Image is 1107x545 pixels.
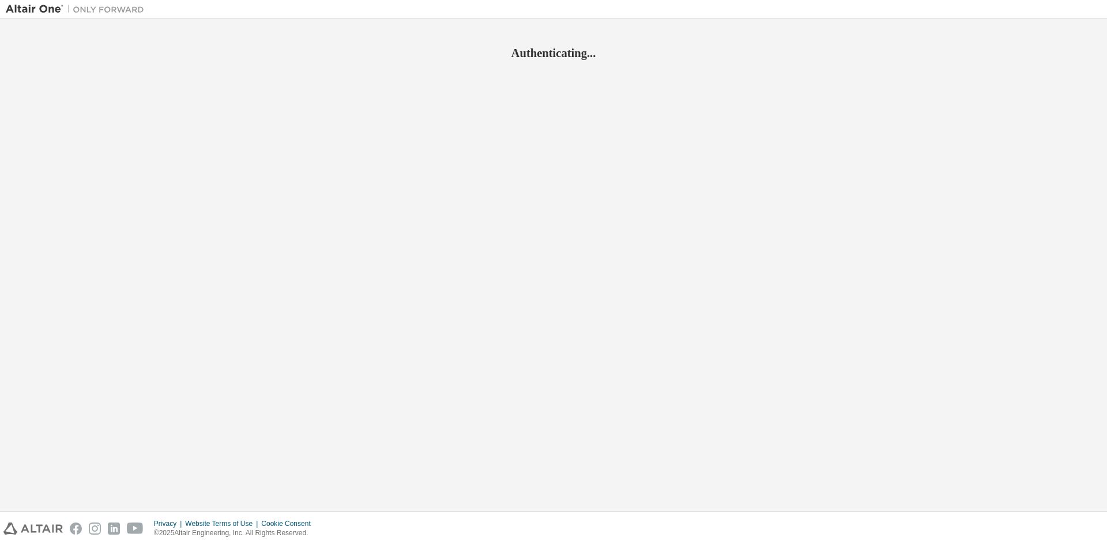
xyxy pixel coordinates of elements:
[154,528,318,538] p: © 2025 Altair Engineering, Inc. All Rights Reserved.
[70,523,82,535] img: facebook.svg
[6,3,150,15] img: Altair One
[185,519,261,528] div: Website Terms of Use
[261,519,317,528] div: Cookie Consent
[3,523,63,535] img: altair_logo.svg
[127,523,144,535] img: youtube.svg
[89,523,101,535] img: instagram.svg
[108,523,120,535] img: linkedin.svg
[6,46,1101,61] h2: Authenticating...
[154,519,185,528] div: Privacy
